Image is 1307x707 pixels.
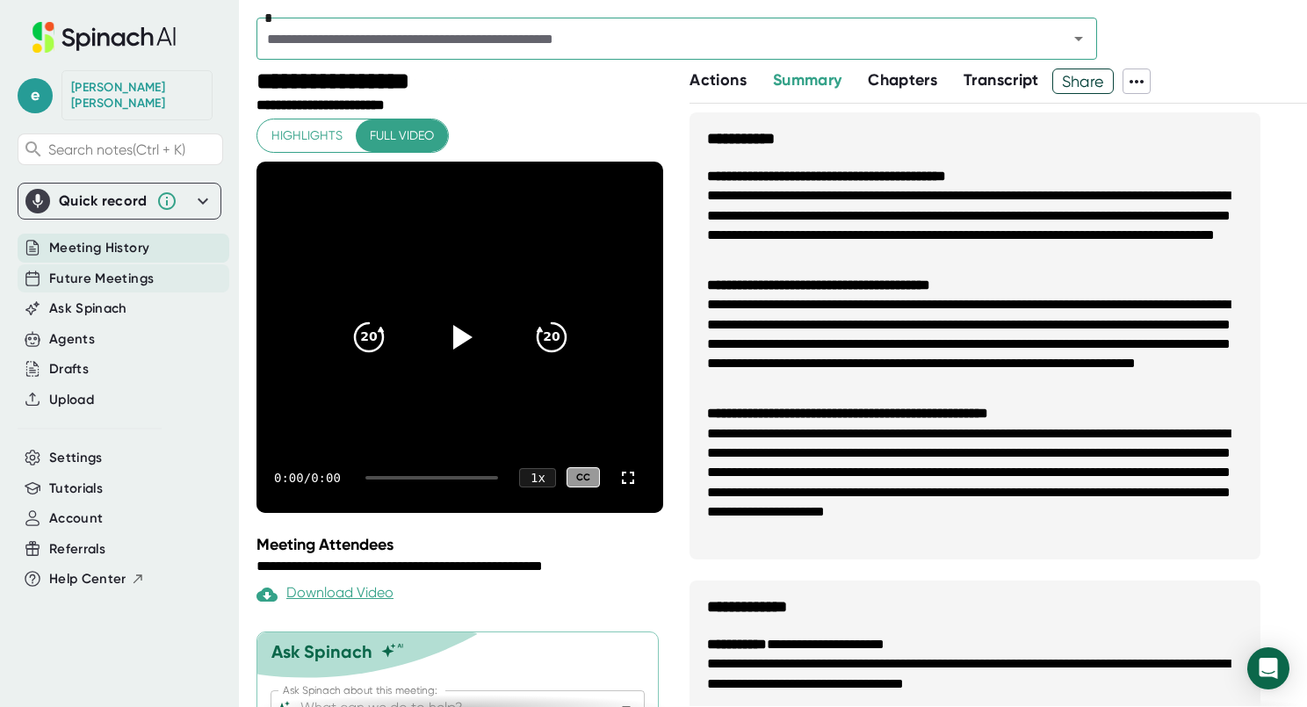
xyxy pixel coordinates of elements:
[256,584,394,605] div: Download Video
[274,471,344,485] div: 0:00 / 0:00
[567,467,600,487] div: CC
[49,479,103,499] button: Tutorials
[690,69,746,92] button: Actions
[1053,66,1114,97] span: Share
[49,539,105,559] button: Referrals
[370,125,434,147] span: Full video
[48,141,185,158] span: Search notes (Ctrl + K)
[868,69,937,92] button: Chapters
[49,329,95,350] button: Agents
[49,269,154,289] button: Future Meetings
[773,70,841,90] span: Summary
[964,69,1039,92] button: Transcript
[25,184,213,219] div: Quick record
[49,359,89,379] button: Drafts
[59,192,148,210] div: Quick record
[868,70,937,90] span: Chapters
[519,468,556,487] div: 1 x
[49,390,94,410] button: Upload
[964,70,1039,90] span: Transcript
[271,641,372,662] div: Ask Spinach
[49,238,149,258] button: Meeting History
[49,569,126,589] span: Help Center
[271,125,343,147] span: Highlights
[71,80,203,111] div: Evan Reiser
[1052,69,1115,94] button: Share
[18,78,53,113] span: e
[773,69,841,92] button: Summary
[1066,26,1091,51] button: Open
[256,535,668,554] div: Meeting Attendees
[49,569,145,589] button: Help Center
[257,119,357,152] button: Highlights
[49,448,103,468] button: Settings
[356,119,448,152] button: Full video
[1247,647,1289,689] div: Open Intercom Messenger
[690,70,746,90] span: Actions
[49,509,103,529] button: Account
[49,299,127,319] button: Ask Spinach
